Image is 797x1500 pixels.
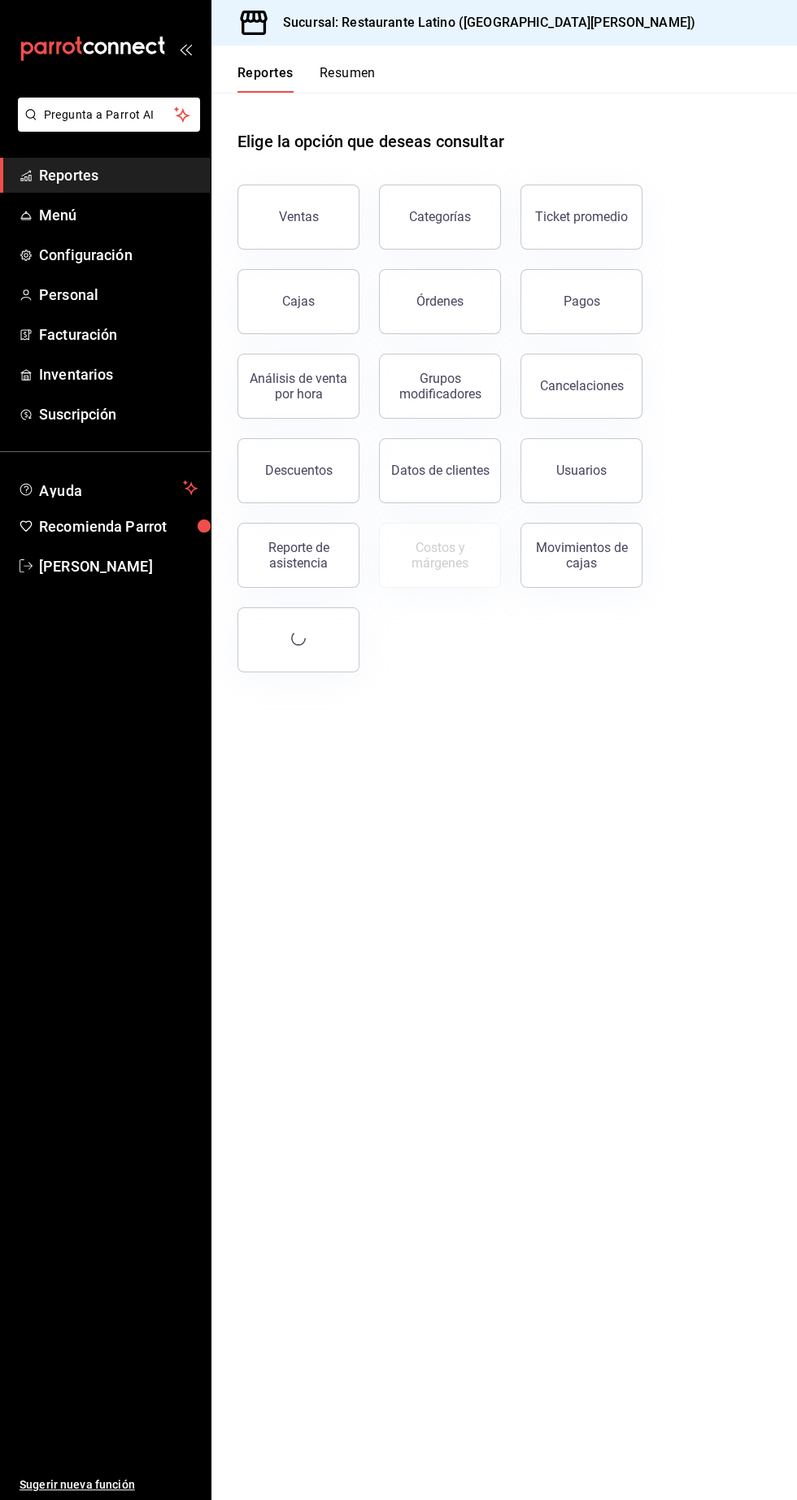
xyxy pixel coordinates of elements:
[39,324,198,346] span: Facturación
[39,204,198,226] span: Menú
[248,540,349,571] div: Reporte de asistencia
[379,438,501,503] button: Datos de clientes
[39,164,198,186] span: Reportes
[390,371,490,402] div: Grupos modificadores
[279,209,319,224] div: Ventas
[237,185,359,250] button: Ventas
[237,65,294,93] button: Reportes
[237,523,359,588] button: Reporte de asistencia
[379,354,501,419] button: Grupos modificadores
[11,118,200,135] a: Pregunta a Parrot AI
[18,98,200,132] button: Pregunta a Parrot AI
[20,1476,198,1493] span: Sugerir nueva función
[237,438,359,503] button: Descuentos
[564,293,600,309] div: Pagos
[39,244,198,266] span: Configuración
[270,13,695,33] h3: Sucursal: Restaurante Latino ([GEOGRAPHIC_DATA][PERSON_NAME])
[540,378,624,393] div: Cancelaciones
[44,107,175,124] span: Pregunta a Parrot AI
[379,185,501,250] button: Categorías
[379,523,501,588] button: Contrata inventarios para ver este reporte
[282,292,316,311] div: Cajas
[265,463,333,478] div: Descuentos
[237,129,504,154] h1: Elige la opción que deseas consultar
[39,403,198,425] span: Suscripción
[39,555,198,577] span: [PERSON_NAME]
[531,540,632,571] div: Movimientos de cajas
[409,209,471,224] div: Categorías
[237,65,376,93] div: navigation tabs
[39,478,176,498] span: Ayuda
[416,293,464,309] div: Órdenes
[248,371,349,402] div: Análisis de venta por hora
[535,209,628,224] div: Ticket promedio
[391,463,490,478] div: Datos de clientes
[520,354,642,419] button: Cancelaciones
[520,269,642,334] button: Pagos
[520,438,642,503] button: Usuarios
[237,354,359,419] button: Análisis de venta por hora
[520,523,642,588] button: Movimientos de cajas
[179,42,192,55] button: open_drawer_menu
[390,540,490,571] div: Costos y márgenes
[39,515,198,537] span: Recomienda Parrot
[520,185,642,250] button: Ticket promedio
[379,269,501,334] button: Órdenes
[237,269,359,334] a: Cajas
[39,284,198,306] span: Personal
[556,463,607,478] div: Usuarios
[320,65,376,93] button: Resumen
[39,363,198,385] span: Inventarios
